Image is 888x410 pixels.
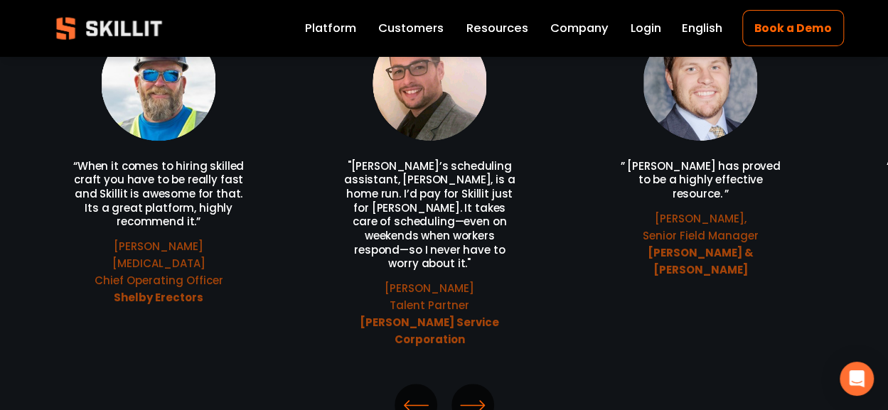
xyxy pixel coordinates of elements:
span: English [682,20,722,38]
a: Login [631,18,661,38]
img: Skillit [44,7,173,50]
div: language picker [682,18,722,38]
a: Platform [305,18,356,38]
a: folder dropdown [466,18,528,38]
span: Resources [466,20,528,38]
a: Customers [378,18,444,38]
a: Company [550,18,609,38]
a: Book a Demo [742,10,843,46]
div: Open Intercom Messenger [840,362,874,396]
